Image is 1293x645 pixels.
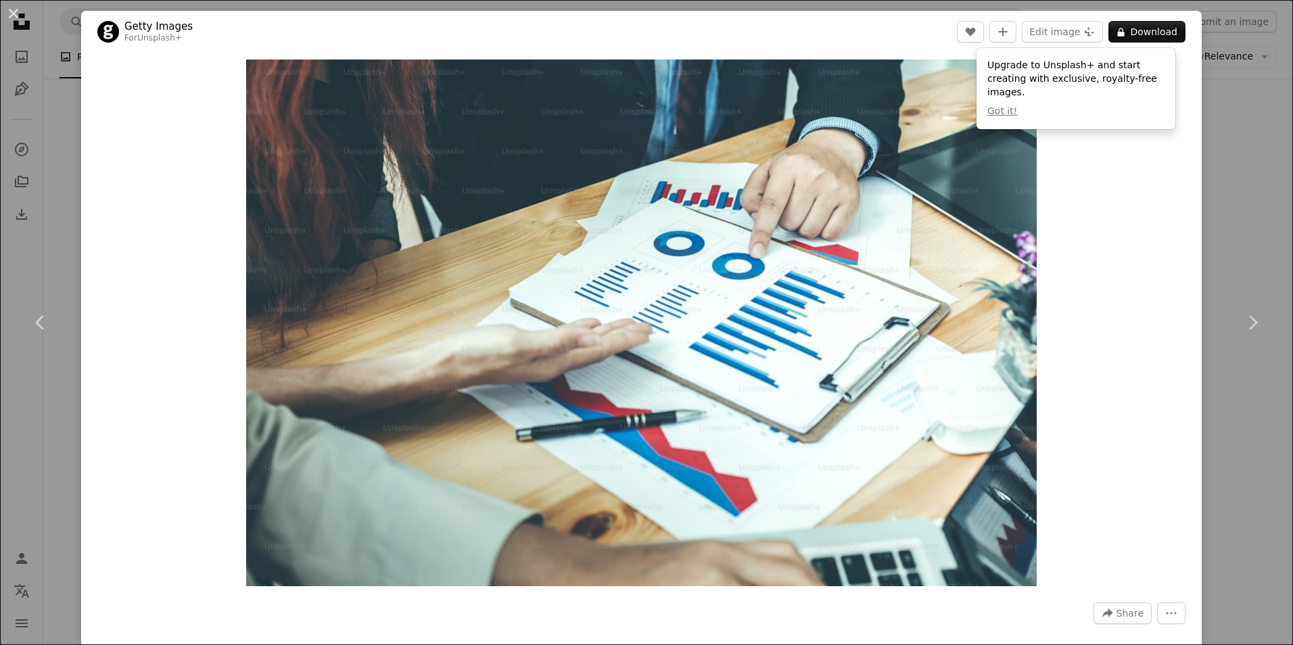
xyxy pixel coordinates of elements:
div: Upgrade to Unsplash+ and start creating with exclusive, royalty-free images. [977,48,1175,129]
span: Share [1116,603,1144,623]
button: More Actions [1157,602,1185,624]
img: Teamwork process, business people working in the office discussing documents and ideas at meeting [246,59,1037,586]
button: Like [957,21,984,43]
button: Download [1108,21,1185,43]
button: Got it! [987,105,1017,118]
a: Next [1212,258,1293,387]
img: Go to Getty Images's profile [97,21,119,43]
div: For [124,33,193,44]
button: Zoom in on this image [246,59,1037,586]
button: Edit image [1022,21,1103,43]
a: Getty Images [124,20,193,33]
button: Share this image [1094,602,1152,624]
button: Add to Collection [989,21,1016,43]
a: Unsplash+ [137,33,182,43]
